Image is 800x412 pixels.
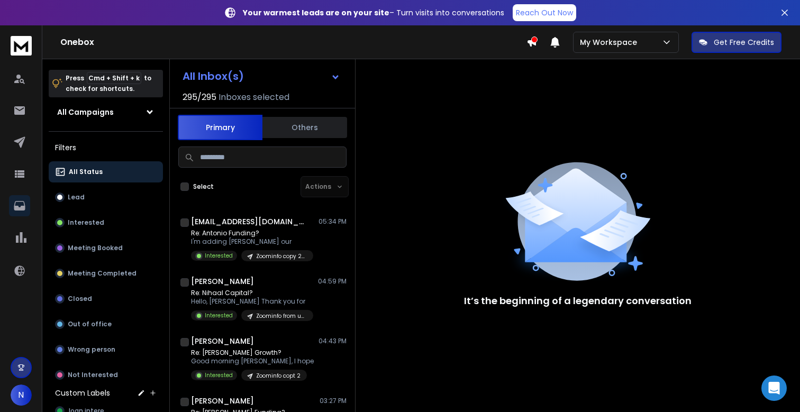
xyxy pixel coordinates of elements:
[205,252,233,260] p: Interested
[11,384,32,406] button: N
[55,388,110,398] h3: Custom Labels
[319,217,347,226] p: 05:34 PM
[57,107,114,117] h1: All Campaigns
[580,37,641,48] p: My Workspace
[49,102,163,123] button: All Campaigns
[183,71,244,81] h1: All Inbox(s)
[69,168,103,176] p: All Status
[319,337,347,345] p: 04:43 PM
[68,193,85,202] p: Lead
[191,396,254,406] h1: [PERSON_NAME]
[262,116,347,139] button: Others
[49,339,163,360] button: Wrong person
[174,66,349,87] button: All Inbox(s)
[243,7,389,18] strong: Your warmest leads are on your site
[256,372,301,380] p: Zoominfo copt 2
[49,237,163,259] button: Meeting Booked
[60,36,526,49] h1: Onebox
[49,140,163,155] h3: Filters
[87,72,141,84] span: Cmd + Shift + k
[49,161,163,182] button: All Status
[68,320,112,328] p: Out of office
[256,312,307,320] p: Zoominfo from upwork guy maybe its a scam who knows
[191,276,254,287] h1: [PERSON_NAME]
[49,212,163,233] button: Interested
[714,37,774,48] p: Get Free Credits
[692,32,781,53] button: Get Free Credits
[68,244,123,252] p: Meeting Booked
[318,277,347,286] p: 04:59 PM
[49,364,163,386] button: Not Interested
[183,91,216,104] span: 295 / 295
[191,336,254,346] h1: [PERSON_NAME]
[68,269,137,278] p: Meeting Completed
[191,349,314,357] p: Re: [PERSON_NAME] Growth?
[191,229,313,237] p: Re: Antonio Funding?
[68,295,92,303] p: Closed
[191,357,314,365] p: Good morning [PERSON_NAME], I hope
[11,36,32,56] img: logo
[191,297,313,306] p: Hello, [PERSON_NAME] Thank you for
[66,73,151,94] p: Press to check for shortcuts.
[761,376,787,401] div: Open Intercom Messenger
[513,4,576,21] a: Reach Out Now
[49,314,163,335] button: Out of office
[320,397,347,405] p: 03:27 PM
[243,7,504,18] p: – Turn visits into conversations
[464,294,692,308] p: It’s the beginning of a legendary conversation
[68,345,115,354] p: Wrong person
[191,237,313,246] p: I'm adding [PERSON_NAME] our
[191,289,313,297] p: Re: Nihaal Capital?
[191,216,307,227] h1: [EMAIL_ADDRESS][DOMAIN_NAME] +1
[68,371,118,379] p: Not Interested
[68,218,104,227] p: Interested
[516,7,573,18] p: Reach Out Now
[205,312,233,319] p: Interested
[219,91,289,104] h3: Inboxes selected
[193,182,214,191] label: Select
[49,288,163,309] button: Closed
[49,263,163,284] button: Meeting Completed
[49,187,163,208] button: Lead
[256,252,307,260] p: Zoominfo copy 230k
[205,371,233,379] p: Interested
[178,115,262,140] button: Primary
